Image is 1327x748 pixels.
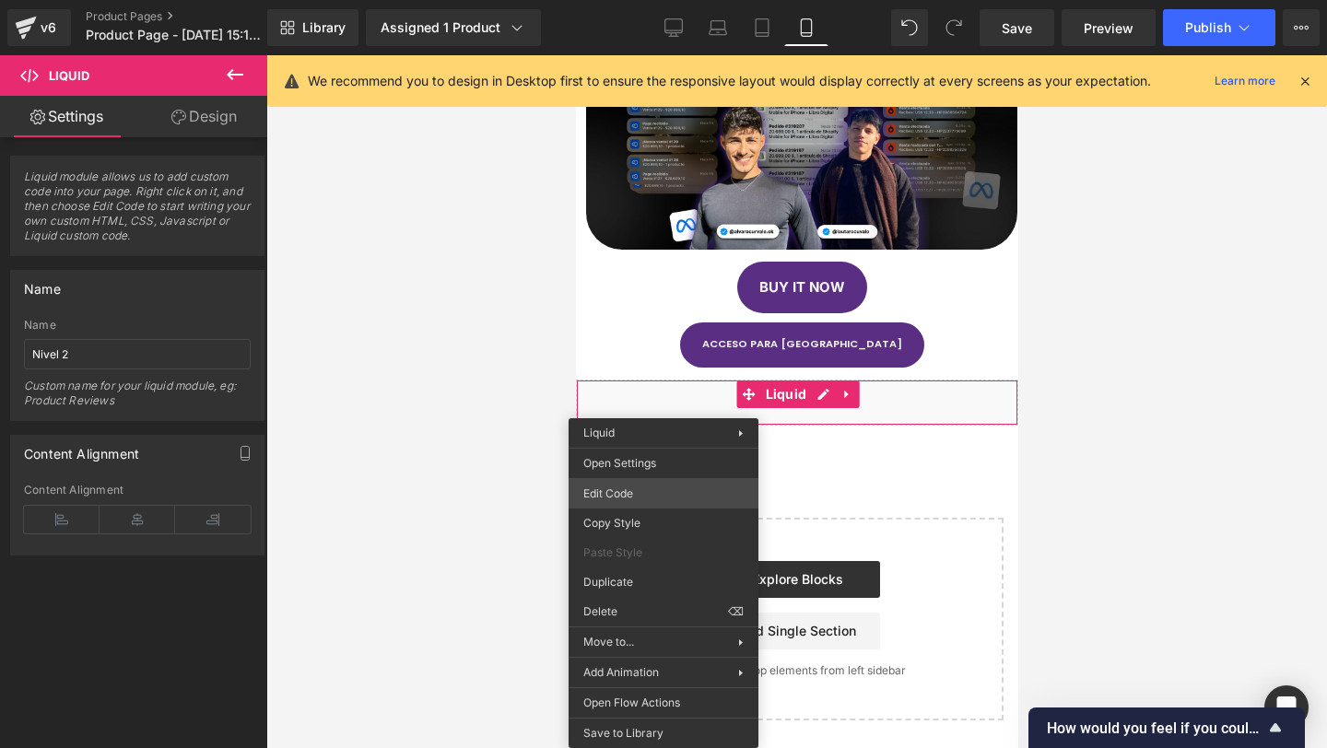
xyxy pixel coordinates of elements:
a: Product Pages [86,9,298,24]
span: Preview [1084,18,1133,38]
span: How would you feel if you could no longer use GemPages? [1047,719,1264,737]
a: Mobile [784,9,828,46]
div: Content Alignment [24,484,251,497]
a: Tablet [740,9,784,46]
span: Product Page - [DATE] 15:12:10 [86,28,263,42]
div: Assigned 1 Product [381,18,526,37]
span: Liquid [49,68,89,83]
a: Expand / Collapse [259,325,283,353]
span: Delete [583,603,728,620]
button: More [1283,9,1320,46]
div: Name [24,271,61,297]
div: Content Alignment [24,436,139,462]
span: Open Settings [583,455,744,472]
span: Save to Library [583,725,744,742]
a: Learn more [1207,70,1283,92]
a: Add Single Section [138,557,304,594]
button: Publish [1163,9,1275,46]
p: or Drag & Drop elements from left sidebar [44,609,398,622]
span: Paste Style [583,544,744,561]
div: Open Intercom Messenger [1264,685,1309,730]
button: Undo [891,9,928,46]
button: Redo [935,9,972,46]
a: Explore Blocks [138,506,304,543]
a: Design [137,96,271,137]
a: v6 [7,9,71,46]
a: Acceso para [GEOGRAPHIC_DATA] [104,267,348,312]
button: Buy it now [161,206,291,258]
span: Liquid [185,325,236,353]
div: Name [24,319,251,332]
span: ⌫ [728,603,744,620]
span: Add Animation [583,664,738,681]
a: Preview [1062,9,1156,46]
p: We recommend you to design in Desktop first to ensure the responsive layout would display correct... [308,71,1151,91]
a: Laptop [696,9,740,46]
span: Copy Style [583,515,744,532]
span: Edit Code [583,485,744,502]
span: Acceso para [GEOGRAPHIC_DATA] [126,281,326,298]
div: v6 [37,16,60,40]
a: New Library [267,9,358,46]
span: Library [302,19,346,36]
span: Open Flow Actions [583,695,744,711]
a: Desktop [652,9,696,46]
button: Show survey - How would you feel if you could no longer use GemPages? [1047,717,1286,739]
div: Custom name for your liquid module, eg: Product Reviews [24,379,251,420]
span: Liquid module allows us to add custom code into your page. Right click on it, and then choose Edi... [24,169,251,255]
span: Liquid [583,426,615,439]
span: Duplicate [583,574,744,590]
span: Move to... [583,634,738,650]
span: Publish [1185,20,1231,35]
span: Save [1002,18,1032,38]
